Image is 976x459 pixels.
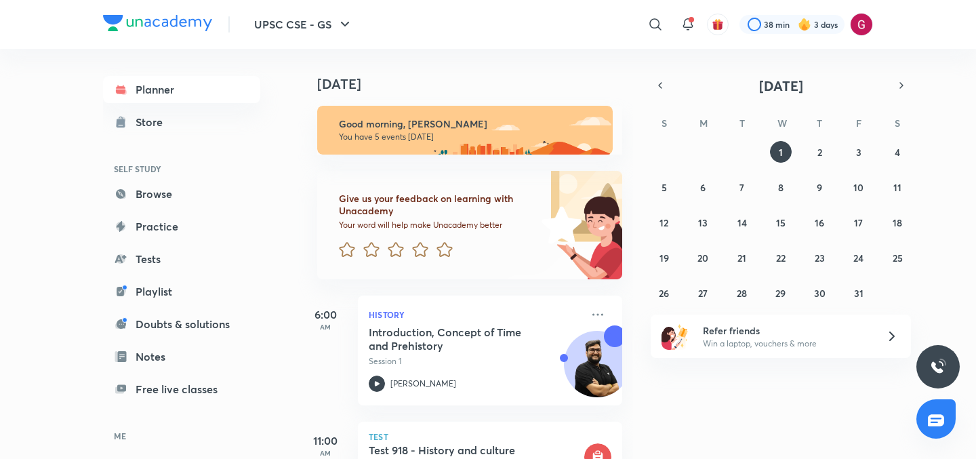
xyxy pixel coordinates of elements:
button: October 22, 2025 [770,247,792,268]
abbr: October 16, 2025 [815,216,824,229]
button: October 21, 2025 [731,247,753,268]
abbr: October 30, 2025 [814,287,826,300]
p: [PERSON_NAME] [390,378,456,390]
button: October 24, 2025 [848,247,870,268]
abbr: October 8, 2025 [778,181,784,194]
img: ttu [930,359,946,375]
img: referral [662,323,689,350]
abbr: October 25, 2025 [893,252,903,264]
abbr: October 7, 2025 [739,181,744,194]
button: October 14, 2025 [731,212,753,233]
p: You have 5 events [DATE] [339,132,601,142]
button: October 17, 2025 [848,212,870,233]
button: October 5, 2025 [653,176,675,198]
abbr: Thursday [817,117,822,129]
img: feedback_image [495,171,622,279]
abbr: October 21, 2025 [737,252,746,264]
button: October 15, 2025 [770,212,792,233]
abbr: October 1, 2025 [779,146,783,159]
button: October 16, 2025 [809,212,830,233]
button: October 8, 2025 [770,176,792,198]
div: Store [136,114,171,130]
button: October 20, 2025 [692,247,714,268]
h5: Introduction, Concept of Time and Prehistory [369,325,537,353]
a: Notes [103,343,260,370]
button: October 12, 2025 [653,212,675,233]
button: avatar [707,14,729,35]
button: October 29, 2025 [770,282,792,304]
abbr: October 14, 2025 [737,216,747,229]
abbr: October 23, 2025 [815,252,825,264]
p: AM [298,323,352,331]
button: October 2, 2025 [809,141,830,163]
button: October 18, 2025 [887,212,908,233]
a: Tests [103,245,260,273]
span: [DATE] [759,77,803,95]
a: Browse [103,180,260,207]
p: History [369,306,582,323]
h6: Refer friends [703,323,870,338]
button: October 10, 2025 [848,176,870,198]
abbr: October 3, 2025 [856,146,861,159]
abbr: Wednesday [777,117,787,129]
a: Planner [103,76,260,103]
button: October 28, 2025 [731,282,753,304]
abbr: October 11, 2025 [893,181,901,194]
abbr: Saturday [895,117,900,129]
h6: Good morning, [PERSON_NAME] [339,118,601,130]
a: Store [103,108,260,136]
a: Practice [103,213,260,240]
a: Free live classes [103,376,260,403]
abbr: October 13, 2025 [698,216,708,229]
abbr: October 12, 2025 [659,216,668,229]
abbr: Tuesday [739,117,745,129]
a: Company Logo [103,15,212,35]
img: Gargi Goswami [850,13,873,36]
abbr: October 22, 2025 [776,252,786,264]
abbr: October 27, 2025 [698,287,708,300]
button: October 27, 2025 [692,282,714,304]
abbr: October 29, 2025 [775,287,786,300]
button: October 26, 2025 [653,282,675,304]
p: Session 1 [369,355,582,367]
h6: ME [103,424,260,447]
button: October 9, 2025 [809,176,830,198]
abbr: October 31, 2025 [854,287,863,300]
button: October 30, 2025 [809,282,830,304]
img: streak [798,18,811,31]
abbr: Friday [856,117,861,129]
abbr: October 10, 2025 [853,181,863,194]
h5: 6:00 [298,306,352,323]
abbr: October 24, 2025 [853,252,863,264]
button: October 4, 2025 [887,141,908,163]
abbr: October 9, 2025 [817,181,822,194]
h5: 11:00 [298,433,352,449]
abbr: October 2, 2025 [817,146,822,159]
button: October 23, 2025 [809,247,830,268]
button: October 25, 2025 [887,247,908,268]
abbr: October 26, 2025 [659,287,669,300]
h5: Test 918 - History and culture [369,443,582,457]
img: morning [317,106,613,155]
a: Doubts & solutions [103,311,260,338]
h4: [DATE] [317,76,636,92]
button: October 13, 2025 [692,212,714,233]
abbr: October 19, 2025 [659,252,669,264]
abbr: October 6, 2025 [700,181,706,194]
p: AM [298,449,352,457]
button: October 7, 2025 [731,176,753,198]
abbr: October 5, 2025 [662,181,667,194]
h6: SELF STUDY [103,157,260,180]
abbr: October 20, 2025 [697,252,708,264]
img: Avatar [565,338,630,403]
img: Company Logo [103,15,212,31]
button: October 31, 2025 [848,282,870,304]
abbr: October 4, 2025 [895,146,900,159]
button: October 1, 2025 [770,141,792,163]
button: UPSC CSE - GS [246,11,361,38]
p: Test [369,433,611,441]
abbr: October 18, 2025 [893,216,902,229]
button: October 11, 2025 [887,176,908,198]
img: avatar [712,18,724,31]
button: October 3, 2025 [848,141,870,163]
